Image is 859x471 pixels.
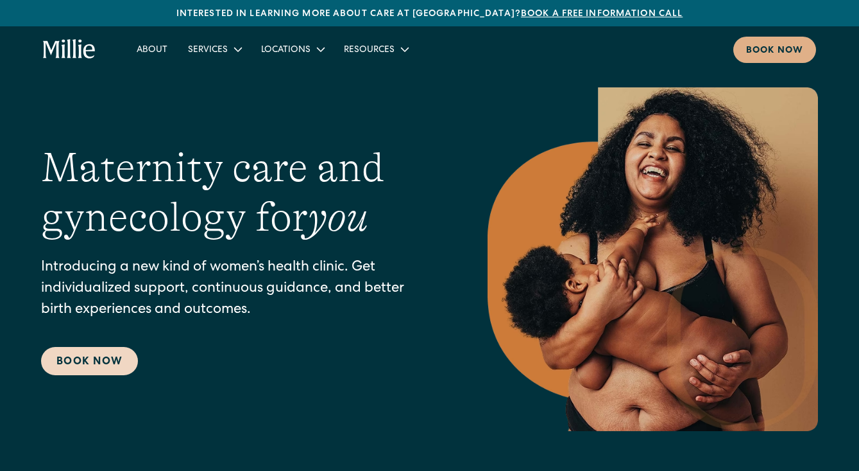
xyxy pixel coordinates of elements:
a: Book now [733,37,816,63]
div: Services [178,39,251,60]
a: Book Now [41,347,138,375]
div: Resources [344,44,395,57]
div: Services [188,44,228,57]
div: Locations [261,44,310,57]
div: Locations [251,39,334,60]
img: Smiling mother with her baby in arms, celebrating body positivity and the nurturing bond of postp... [488,87,818,431]
a: Book a free information call [521,10,683,19]
div: Book now [746,44,803,58]
p: Introducing a new kind of women’s health clinic. Get individualized support, continuous guidance,... [41,258,436,321]
a: home [43,39,96,60]
em: you [308,194,368,240]
a: About [126,39,178,60]
h1: Maternity care and gynecology for [41,143,436,242]
div: Resources [334,39,418,60]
